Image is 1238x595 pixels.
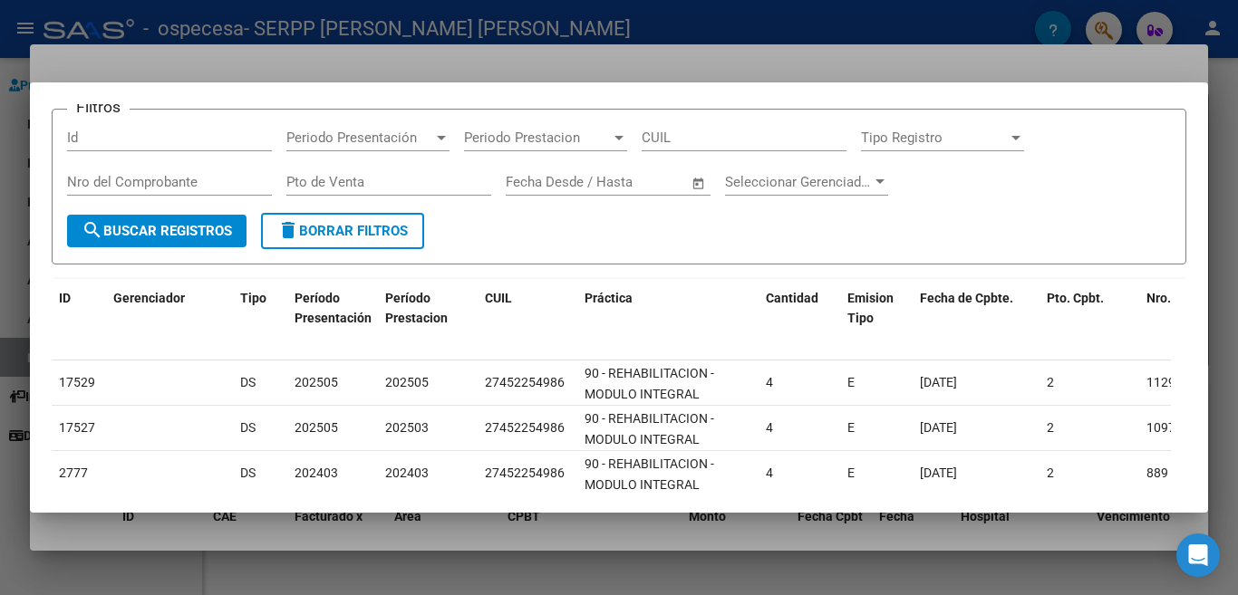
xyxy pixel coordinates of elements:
[920,465,957,480] span: [DATE]
[1146,291,1204,305] span: Nro. Cpbt.
[59,291,71,305] span: ID
[59,465,88,480] span: 2777
[1047,420,1054,435] span: 2
[847,420,855,435] span: E
[378,279,478,339] datatable-header-cell: Período Prestacion
[1047,291,1104,305] span: Pto. Cpbt.
[766,465,773,480] span: 4
[577,279,759,339] datatable-header-cell: Práctica
[585,411,719,467] span: 90 - REHABILITACION - MODULO INTEGRAL INTENSIVO (SEMANAL)
[82,219,103,241] mat-icon: search
[295,465,338,480] span: 202403
[585,456,719,513] span: 90 - REHABILITACION - MODULO INTEGRAL INTENSIVO (SEMANAL)
[1047,465,1054,480] span: 2
[385,420,429,435] span: 202503
[240,420,256,435] span: DS
[920,420,957,435] span: [DATE]
[1176,533,1220,577] div: Open Intercom Messenger
[485,463,565,484] div: 27452254986
[759,279,840,339] datatable-header-cell: Cantidad
[585,291,633,305] span: Práctica
[287,279,378,339] datatable-header-cell: Período Presentación
[385,375,429,389] span: 202505
[240,465,256,480] span: DS
[1146,465,1168,480] span: 889
[1047,375,1054,389] span: 2
[840,279,913,339] datatable-header-cell: Emision Tipo
[113,291,185,305] span: Gerenciador
[920,375,957,389] span: [DATE]
[861,130,1008,146] span: Tipo Registro
[240,375,256,389] span: DS
[1146,420,1175,435] span: 1097
[920,291,1013,305] span: Fecha de Cpbte.
[581,174,669,190] input: End date
[295,375,338,389] span: 202505
[847,375,855,389] span: E
[689,173,710,194] button: Open calendar
[506,174,565,190] input: Start date
[295,420,338,435] span: 202505
[59,420,95,435] span: 17527
[847,465,855,480] span: E
[1040,279,1139,339] datatable-header-cell: Pto. Cpbt.
[261,213,424,249] button: Borrar Filtros
[385,291,448,326] span: Período Prestacion
[766,420,773,435] span: 4
[59,375,95,389] span: 17529
[233,279,287,339] datatable-header-cell: Tipo
[277,219,299,241] mat-icon: delete
[240,291,266,305] span: Tipo
[766,375,773,389] span: 4
[913,279,1040,339] datatable-header-cell: Fecha de Cpbte.
[67,215,247,247] button: Buscar Registros
[67,95,130,119] h3: Filtros
[106,279,233,339] datatable-header-cell: Gerenciador
[485,417,565,438] div: 27452254986
[295,291,372,326] span: Período Presentación
[766,291,818,305] span: Cantidad
[82,223,232,239] span: Buscar Registros
[485,372,565,393] div: 27452254986
[385,465,429,480] span: 202403
[847,291,894,326] span: Emision Tipo
[52,279,106,339] datatable-header-cell: ID
[725,174,872,190] span: Seleccionar Gerenciador
[277,223,408,239] span: Borrar Filtros
[1146,375,1175,389] span: 1129
[478,279,577,339] datatable-header-cell: CUIL
[585,366,719,422] span: 90 - REHABILITACION - MODULO INTEGRAL INTENSIVO (SEMANAL)
[464,130,611,146] span: Periodo Prestacion
[485,291,512,305] span: CUIL
[286,130,433,146] span: Periodo Presentación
